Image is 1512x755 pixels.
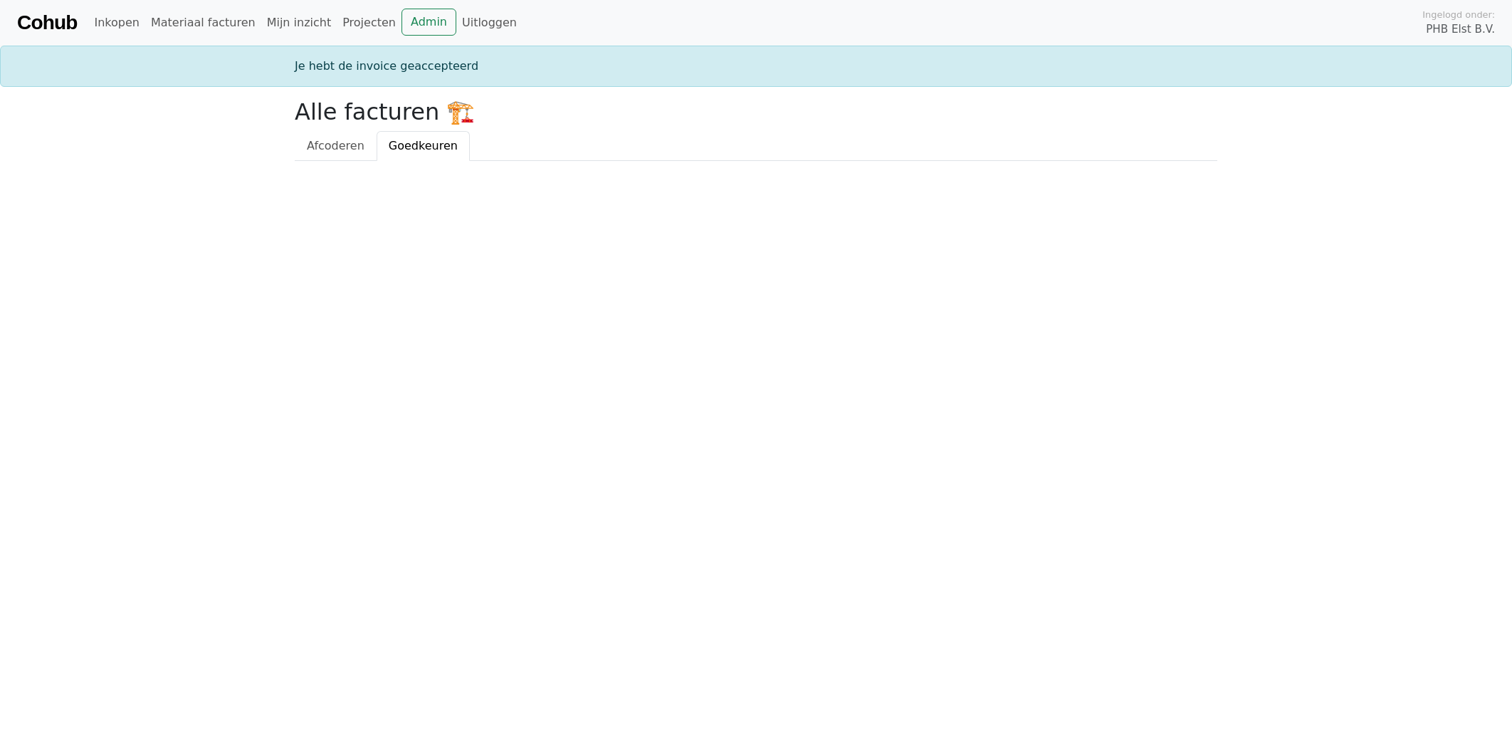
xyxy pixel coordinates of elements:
[261,9,337,37] a: Mijn inzicht
[295,98,1217,125] h2: Alle facturen 🏗️
[401,9,456,36] a: Admin
[1422,8,1495,21] span: Ingelogd onder:
[337,9,401,37] a: Projecten
[295,131,377,161] a: Afcoderen
[145,9,261,37] a: Materiaal facturen
[307,139,364,152] span: Afcoderen
[389,139,458,152] span: Goedkeuren
[456,9,523,37] a: Uitloggen
[1426,21,1495,38] span: PHB Elst B.V.
[377,131,470,161] a: Goedkeuren
[17,6,77,40] a: Cohub
[286,58,1226,75] div: Je hebt de invoice geaccepteerd
[88,9,145,37] a: Inkopen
